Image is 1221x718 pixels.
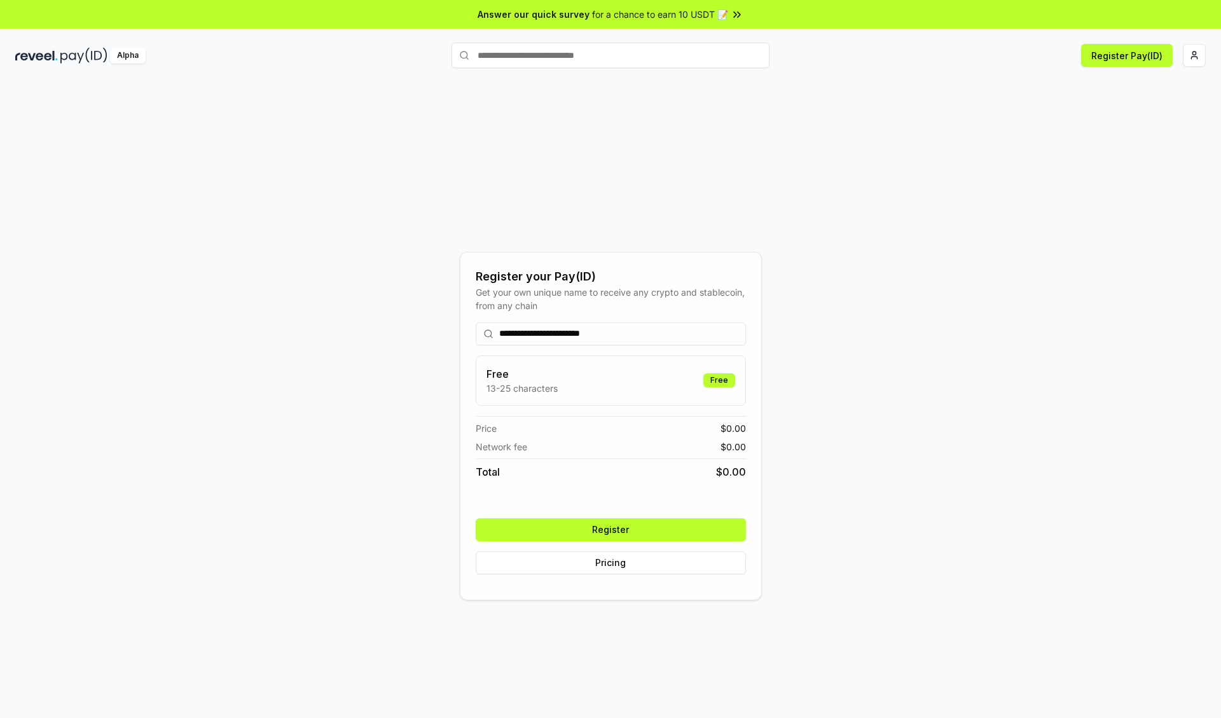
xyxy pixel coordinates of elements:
[478,8,590,21] span: Answer our quick survey
[476,464,500,480] span: Total
[110,48,146,64] div: Alpha
[60,48,107,64] img: pay_id
[592,8,728,21] span: for a chance to earn 10 USDT 📝
[721,440,746,453] span: $ 0.00
[476,518,746,541] button: Register
[703,373,735,387] div: Free
[476,268,746,286] div: Register your Pay(ID)
[486,366,558,382] h3: Free
[15,48,58,64] img: reveel_dark
[486,382,558,395] p: 13-25 characters
[476,422,497,435] span: Price
[716,464,746,480] span: $ 0.00
[476,440,527,453] span: Network fee
[721,422,746,435] span: $ 0.00
[476,551,746,574] button: Pricing
[476,286,746,312] div: Get your own unique name to receive any crypto and stablecoin, from any chain
[1081,44,1173,67] button: Register Pay(ID)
